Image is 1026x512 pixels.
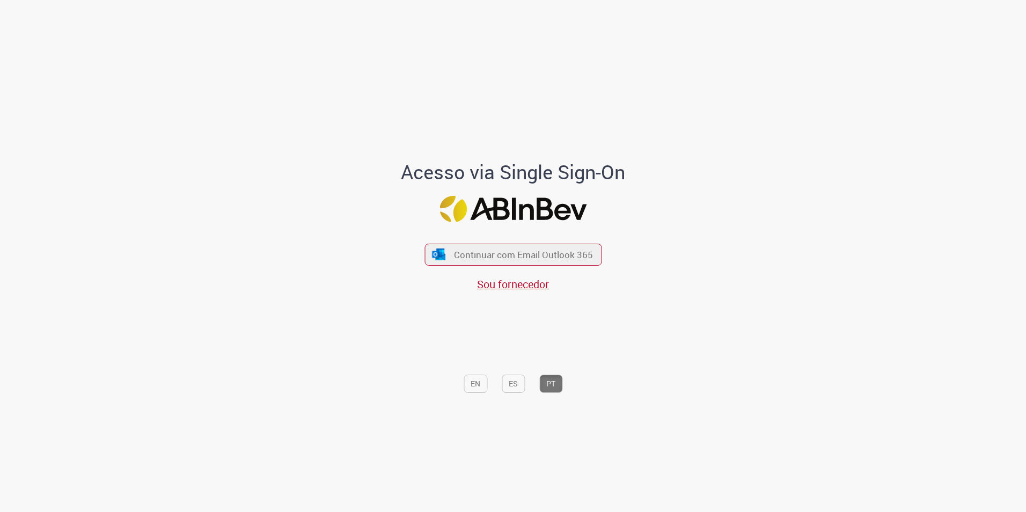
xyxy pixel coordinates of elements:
h1: Acesso via Single Sign-On [364,162,662,183]
button: ES [502,375,525,393]
img: Logo ABInBev [439,196,587,222]
span: Continuar com Email Outlook 365 [454,248,593,261]
a: Sou fornecedor [477,277,549,291]
button: EN [464,375,487,393]
button: ícone Azure/Microsoft 360 Continuar com Email Outlook 365 [424,244,602,266]
img: ícone Azure/Microsoft 360 [431,248,446,260]
button: PT [539,375,562,393]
